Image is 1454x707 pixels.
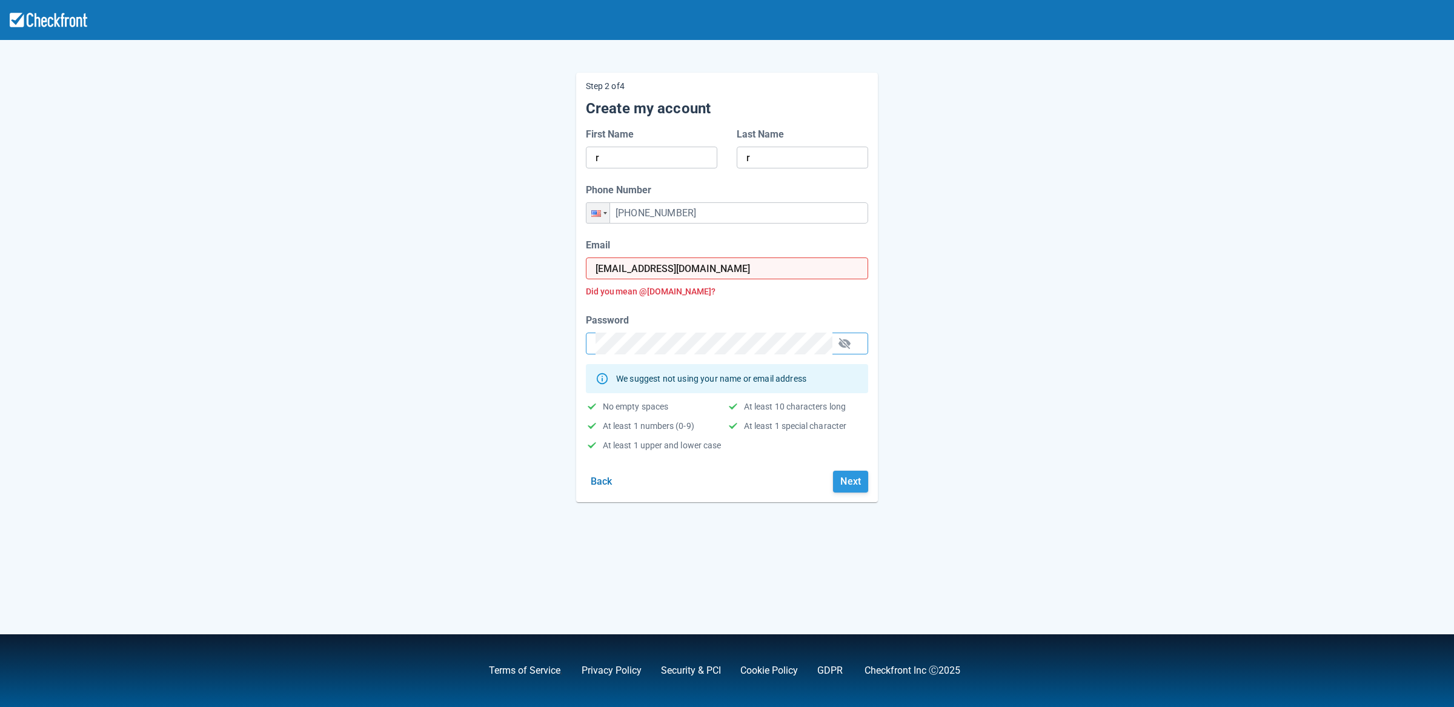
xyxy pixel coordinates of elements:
[586,202,868,224] input: 555-555-1234
[817,665,843,676] a: GDPR
[596,257,858,279] input: Enter your business email
[586,82,868,90] p: Step 2 of 4
[586,183,656,197] label: Phone Number
[616,368,806,390] div: We suggest not using your name or email address
[744,403,846,410] div: At least 10 characters long
[603,403,668,410] div: No empty spaces
[586,238,615,253] label: Email
[586,313,634,328] label: Password
[489,665,560,676] a: Terms of Service
[740,665,798,676] a: Cookie Policy
[470,663,562,678] div: ,
[586,476,617,487] a: Back
[1280,576,1454,707] iframe: Chat Widget
[603,422,694,430] div: At least 1 numbers (0-9)
[586,99,868,118] h5: Create my account
[586,471,617,493] button: Back
[603,442,721,449] div: At least 1 upper and lower case
[661,665,721,676] a: Security & PCI
[744,422,846,430] div: At least 1 special character
[586,127,639,142] label: First Name
[586,284,715,299] button: Did you mean @[DOMAIN_NAME]?
[865,665,960,676] a: Checkfront Inc Ⓒ2025
[586,203,609,223] div: United States: + 1
[798,663,845,678] div: .
[582,665,642,676] a: Privacy Policy
[737,127,789,142] label: Last Name
[833,471,868,493] button: Next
